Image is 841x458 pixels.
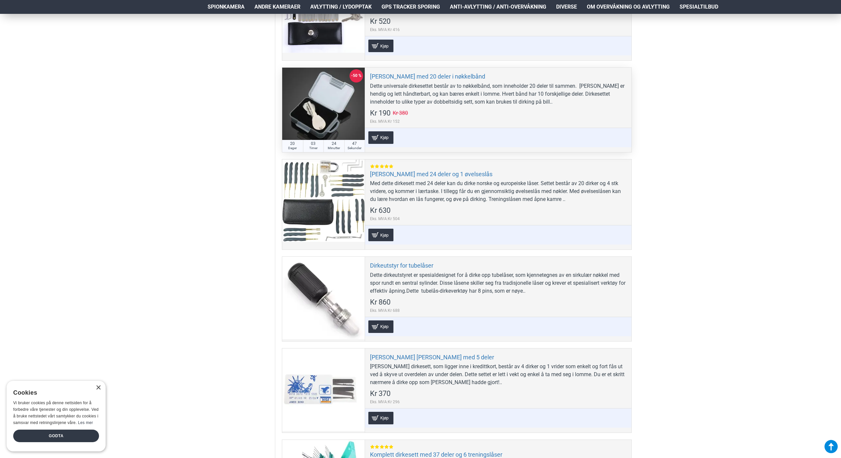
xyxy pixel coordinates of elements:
span: Spesialtilbud [680,3,718,11]
span: Diverse [556,3,577,11]
div: [PERSON_NAME] dirkesett, som ligger inne i kredittkort, består av 4 dirker og 1 vrider som enkelt... [370,363,626,386]
span: Kr 630 [370,207,390,214]
span: Kjøp [379,324,390,329]
span: Vi bruker cookies på denne nettsiden for å forbedre våre tjenester og din opplevelse. Ved å bruke... [13,401,99,425]
span: Kr 860 [370,299,390,306]
div: Dette dirkeutstyret er spesialdesignet for å dirke opp tubelåser, som kjennetegnes av en sirkulær... [370,271,626,295]
div: Godta [13,430,99,442]
span: Kjøp [379,416,390,420]
span: Eks. MVA:Kr 416 [370,27,400,33]
span: Om overvåkning og avlytting [587,3,670,11]
a: [PERSON_NAME] [PERSON_NAME] med 5 deler [370,353,494,361]
span: Anti-avlytting / Anti-overvåkning [450,3,546,11]
a: Dirkeutstyr for tubelåser Dirkeutstyr for tubelåser [282,257,365,339]
span: Kr 190 [370,110,390,117]
a: Dirkeutstyr for tubelåser [370,262,433,269]
div: Close [96,385,101,390]
span: GPS Tracker Sporing [382,3,440,11]
span: Kr 370 [370,390,390,397]
a: James Bond Dirkesett med 5 deler James Bond Dirkesett med 5 deler [282,348,365,431]
span: Spionkamera [208,3,245,11]
span: Eks. MVA:Kr 152 [370,118,408,124]
div: Dette universale dirkesettet består av to nøkkelbånd, som inneholder 20 deler til sammen. [PERSON... [370,82,626,106]
span: Avlytting / Lydopptak [310,3,372,11]
span: Andre kameraer [254,3,300,11]
span: Kjøp [379,233,390,237]
a: Dirkesett med 24 deler og 1 øvelseslås Dirkesett med 24 deler og 1 øvelseslås [282,159,365,242]
span: Kr 380 [393,111,408,116]
span: Eks. MVA:Kr 688 [370,308,400,313]
a: Dirkesett med 20 deler i nøkkelbånd Dirkesett med 20 deler i nøkkelbånd [282,68,365,150]
a: Les mer, opens a new window [78,420,93,425]
a: [PERSON_NAME] med 24 deler og 1 øvelseslås [370,170,492,178]
a: [PERSON_NAME] med 20 deler i nøkkelbånd [370,73,485,80]
div: Cookies [13,386,95,400]
span: Kr 520 [370,18,390,25]
span: Kjøp [379,44,390,48]
div: Med dette dirkesett med 24 deler kan du dirke norske og europeiske låser. Settet består av 20 dir... [370,180,626,203]
span: Eks. MVA:Kr 504 [370,216,400,222]
span: Kjøp [379,135,390,140]
span: Eks. MVA:Kr 296 [370,399,400,405]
